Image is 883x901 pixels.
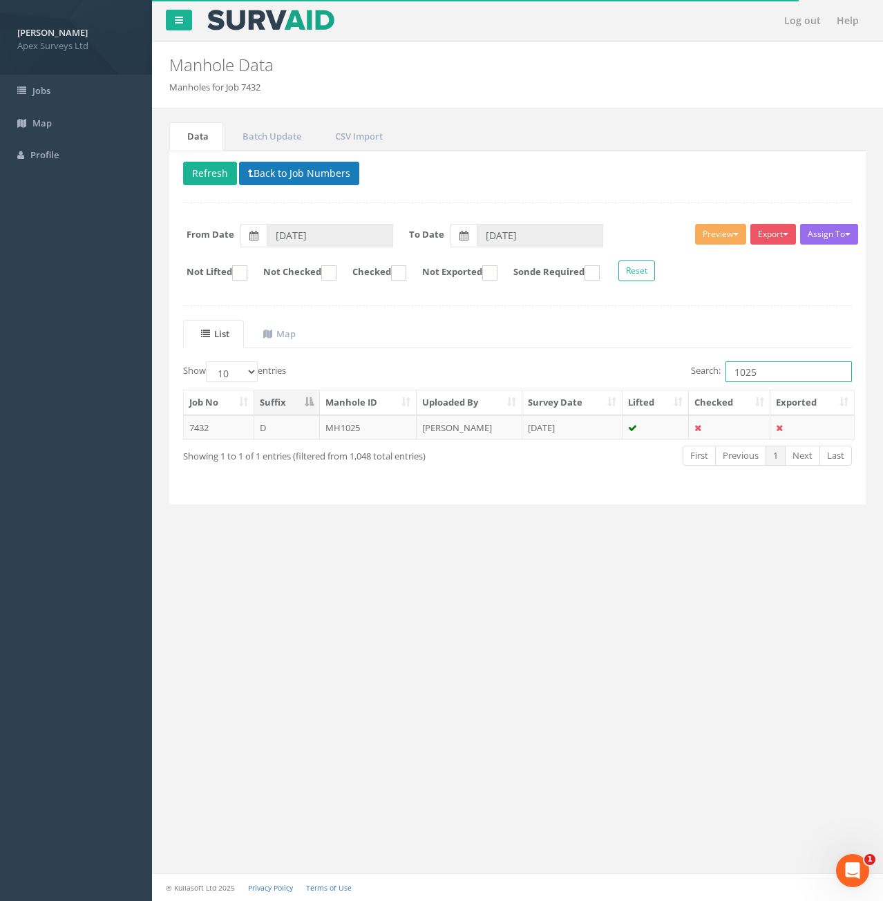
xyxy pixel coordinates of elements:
label: Not Exported [408,265,497,281]
a: Data [169,122,223,151]
a: Terms of Use [306,883,352,893]
a: Last [819,446,852,466]
th: Lifted: activate to sort column ascending [623,390,689,415]
button: Back to Job Numbers [239,162,359,185]
input: From Date [267,224,393,247]
h2: Manhole Data [169,56,746,74]
small: © Kullasoft Ltd 2025 [166,883,235,893]
th: Suffix: activate to sort column descending [254,390,320,415]
span: 1 [864,854,875,865]
a: Previous [715,446,766,466]
button: Refresh [183,162,237,185]
input: To Date [477,224,603,247]
span: Apex Surveys Ltd [17,39,135,53]
th: Uploaded By: activate to sort column ascending [417,390,522,415]
span: Map [32,117,52,129]
button: Export [750,224,796,245]
label: From Date [187,228,234,241]
a: Map [245,320,310,348]
a: First [683,446,716,466]
select: Showentries [206,361,258,382]
td: D [254,415,320,440]
label: Not Lifted [173,265,247,281]
th: Survey Date: activate to sort column ascending [522,390,623,415]
th: Job No: activate to sort column ascending [184,390,254,415]
a: Next [785,446,820,466]
a: Privacy Policy [248,883,293,893]
a: 1 [766,446,786,466]
button: Reset [618,260,655,281]
th: Manhole ID: activate to sort column ascending [320,390,417,415]
label: Not Checked [249,265,336,281]
a: [PERSON_NAME] Apex Surveys Ltd [17,23,135,52]
iframe: Intercom live chat [836,854,869,887]
th: Exported: activate to sort column ascending [770,390,854,415]
td: 7432 [184,415,254,440]
label: Search: [691,361,852,382]
label: Checked [339,265,406,281]
strong: [PERSON_NAME] [17,26,88,39]
a: CSV Import [317,122,397,151]
label: Sonde Required [500,265,600,281]
td: [DATE] [522,415,623,440]
li: Manholes for Job 7432 [169,81,260,94]
label: To Date [409,228,444,241]
a: List [183,320,244,348]
span: Profile [30,149,59,161]
button: Preview [695,224,746,245]
td: MH1025 [320,415,417,440]
label: Show entries [183,361,286,382]
uib-tab-heading: Map [263,328,296,340]
th: Checked: activate to sort column ascending [689,390,770,415]
td: [PERSON_NAME] [417,415,522,440]
span: Jobs [32,84,50,97]
a: Batch Update [225,122,316,151]
div: Showing 1 to 1 of 1 entries (filtered from 1,048 total entries) [183,444,450,463]
input: Search: [725,361,852,382]
button: Assign To [800,224,858,245]
uib-tab-heading: List [201,328,229,340]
